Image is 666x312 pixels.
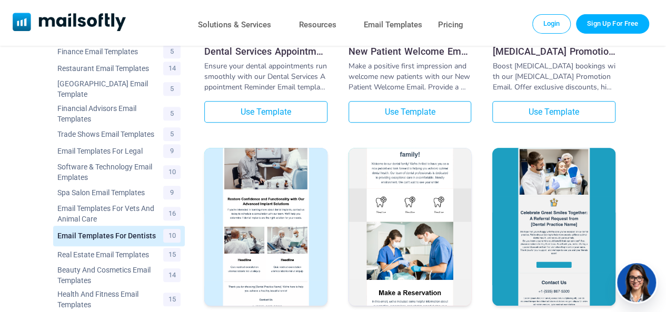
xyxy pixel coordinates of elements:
[57,289,158,310] a: Category
[57,78,158,99] a: Category
[349,61,472,93] div: Make a positive first impression and welcome new patients with our New Patient Welcome Email. Pro...
[492,46,615,57] h3: Teeth Whitening Promotion Email
[204,148,327,308] a: Dental Implant Information Email
[57,129,158,139] a: Category
[204,101,327,123] a: Use Template
[492,148,615,308] a: Referral Request Email
[492,61,615,93] div: Boost [MEDICAL_DATA] bookings with our [MEDICAL_DATA] Promotion Email. Offer exclusive discounts,...
[349,148,472,308] a: Dental Patients Welcome Email
[13,13,126,33] a: Mailsoftly
[299,17,336,33] a: Resources
[57,187,158,198] a: Category
[198,17,271,33] a: Solutions & Services
[349,101,472,123] a: Use Template
[57,203,158,224] a: Category
[57,249,158,260] a: Category
[438,17,463,33] a: Pricing
[364,17,422,33] a: Email Templates
[532,14,571,33] a: Login
[492,101,615,123] a: Use Template
[492,46,615,57] a: [MEDICAL_DATA] Promotion Email
[57,103,158,124] a: Category
[615,263,658,302] img: agent
[57,265,158,286] a: Category
[57,146,158,156] a: Category
[576,14,649,33] a: Trial
[57,230,158,241] a: Category
[349,46,472,57] a: New Patient Welcome Email
[57,63,158,74] a: Category
[204,61,327,93] div: Ensure your dental appointments run smoothly with our Dental Services Appointment Reminder Email ...
[13,13,126,31] img: Mailsoftly Logo
[57,162,158,183] a: Category
[57,46,158,57] a: Category
[204,46,327,57] a: Dental Services Appointment Reminder Email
